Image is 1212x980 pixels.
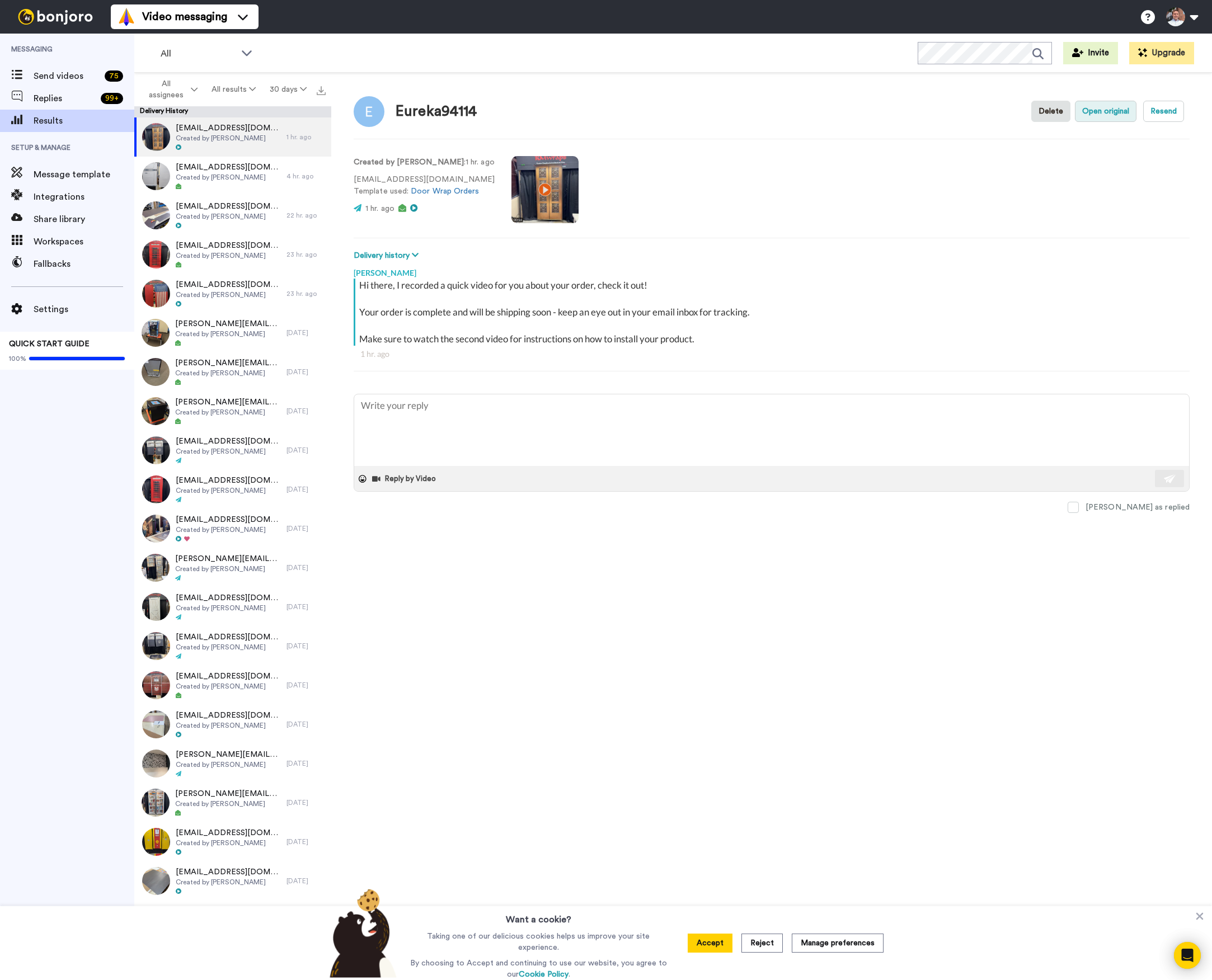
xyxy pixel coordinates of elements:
div: Open Intercom Messenger [1174,942,1201,969]
p: By choosing to Accept and continuing to use our website, you agree to our . [407,958,670,980]
img: export.svg [317,86,326,95]
span: Created by [PERSON_NAME] [176,134,281,143]
a: [PERSON_NAME][EMAIL_ADDRESS][DOMAIN_NAME]Created by [PERSON_NAME][DATE] [134,783,331,822]
button: Open original [1075,101,1136,122]
a: [PERSON_NAME][EMAIL_ADDRESS][DOMAIN_NAME]Created by [PERSON_NAME][DATE] [134,392,331,431]
span: All [161,47,236,60]
img: e51ad7e9-b2b4-4a16-99cd-157de6da463c-thumb.jpg [142,828,170,856]
span: Created by [PERSON_NAME] [176,604,281,613]
img: d2289d2b-0f56-4e14-8130-97b0c7a7a092-thumb.jpg [142,867,170,895]
img: 2b8a7c66-f5b4-4020-a56f-9312275397f1-thumb.jpg [142,436,170,464]
span: [PERSON_NAME][EMAIL_ADDRESS][DOMAIN_NAME] [175,357,281,369]
div: [DATE] [286,759,326,768]
span: Created by [PERSON_NAME] [175,329,281,338]
span: Created by [PERSON_NAME] [176,721,281,730]
span: Integrations [34,190,134,204]
span: 100% [9,354,26,363]
img: 51350c1d-3fd2-49fa-a565-c26f94ba7ee9-thumb.jpg [142,358,170,386]
img: send-white.svg [1164,474,1176,483]
span: Created by [PERSON_NAME] [175,799,281,808]
span: Created by [PERSON_NAME] [176,760,281,769]
button: All results [205,79,263,100]
img: bear-with-cookie.png [320,888,402,978]
span: [EMAIL_ADDRESS][DOMAIN_NAME] [176,436,281,447]
a: [EMAIL_ADDRESS][DOMAIN_NAME]Created by [PERSON_NAME]23 hr. ago [134,235,331,274]
a: [PERSON_NAME][EMAIL_ADDRESS][DOMAIN_NAME]Created by [PERSON_NAME][DATE] [134,313,331,352]
img: 8a215067-e2cb-440c-bdbe-7911435b8ab5-thumb.jpg [142,162,170,190]
span: Fallbacks [34,257,134,271]
span: Created by [PERSON_NAME] [176,525,281,534]
div: Delivery History [134,106,331,117]
a: [PERSON_NAME][EMAIL_ADDRESS][DOMAIN_NAME]Created by [PERSON_NAME][DATE] [134,548,331,587]
span: Created by [PERSON_NAME] [175,408,281,417]
div: [DATE] [286,368,326,376]
span: [EMAIL_ADDRESS][DOMAIN_NAME] [176,592,281,604]
a: Door Wrap Orders [411,187,479,195]
img: a3a2cf28-92c0-4099-87ef-c06632daca56-thumb.jpg [142,241,170,268]
img: ec1854ed-61a7-4795-9ce4-4a969fb7f190-thumb.jpg [142,515,170,543]
span: 1 hr. ago [365,205,394,213]
span: [EMAIL_ADDRESS][DOMAIN_NAME] [176,866,281,878]
span: Results [34,114,134,128]
button: Delivery history [354,249,422,262]
div: 23 hr. ago [286,250,326,259]
div: Eureka94114 [396,103,477,120]
span: Workspaces [34,235,134,248]
a: [PERSON_NAME][EMAIL_ADDRESS]Created by [PERSON_NAME][DATE] [134,744,331,783]
div: [DATE] [286,485,326,494]
div: 22 hr. ago [286,211,326,220]
span: Created by [PERSON_NAME] [176,486,281,495]
img: bj-logo-header-white.svg [13,9,97,25]
img: vm-color.svg [118,8,135,26]
button: Accept [688,934,732,953]
div: [DATE] [286,524,326,533]
span: Settings [34,303,134,316]
span: Video messaging [142,9,227,25]
a: [EMAIL_ADDRESS][DOMAIN_NAME]Created by [PERSON_NAME][DATE] [134,509,331,548]
span: Created by [PERSON_NAME] [176,173,281,182]
span: Created by [PERSON_NAME] [176,682,281,691]
div: [DATE] [286,877,326,885]
a: [EMAIL_ADDRESS][DOMAIN_NAME]Created by [PERSON_NAME]4 hr. ago [134,157,331,196]
div: [PERSON_NAME] as replied [1086,502,1190,513]
span: Send videos [34,69,100,83]
img: 4ffb8ac4-025a-418b-acad-f6c14188cb3e-thumb.jpg [142,280,170,308]
div: 1 hr. ago [286,133,326,142]
img: a08caf74-d594-4d26-9942-88d6a0f21434-thumb.jpg [142,710,170,738]
span: QUICK START GUIDE [9,340,90,348]
div: [DATE] [286,446,326,455]
div: [DATE] [286,563,326,572]
img: b1bdfee0-92f2-4303-ac72-2e0ffc36c9dd-thumb.jpg [142,397,170,425]
div: [DATE] [286,798,326,807]
span: [PERSON_NAME][EMAIL_ADDRESS][DOMAIN_NAME] [175,318,281,329]
span: Created by [PERSON_NAME] [176,212,281,221]
button: Export all results that match these filters now. [313,81,329,98]
button: Invite [1063,42,1118,64]
span: [EMAIL_ADDRESS][DOMAIN_NAME] [176,162,281,173]
a: Cookie Policy [519,970,569,978]
button: Resend [1143,101,1184,122]
span: Created by [PERSON_NAME] [176,643,281,652]
img: 0962000c-ac8d-43fe-8cf6-21336bbbf1c1-thumb.jpg [142,123,170,151]
img: 396830fc-fa47-42ac-b06f-087450bb560b-thumb.jpg [142,789,170,817]
span: [PERSON_NAME][EMAIL_ADDRESS][DOMAIN_NAME] [175,397,281,408]
div: 23 hr. ago [286,289,326,298]
a: [EMAIL_ADDRESS][DOMAIN_NAME]Created by [PERSON_NAME]23 hr. ago [134,274,331,313]
a: [EMAIL_ADDRESS][DOMAIN_NAME]Created by [PERSON_NAME][DATE] [134,901,331,940]
button: Reply by Video [371,470,439,487]
div: [DATE] [286,720,326,729]
span: Message template [34,168,134,181]
span: [EMAIL_ADDRESS][DOMAIN_NAME] [176,632,281,643]
div: 1 hr. ago [360,348,1183,360]
img: 901a4b2a-1506-4281-a08c-5bd52d32eb65-thumb.jpg [142,554,170,582]
div: [DATE] [286,407,326,416]
span: [EMAIL_ADDRESS][DOMAIN_NAME] [176,279,281,290]
div: 99 + [101,93,123,104]
span: [EMAIL_ADDRESS][DOMAIN_NAME] [176,710,281,721]
span: [EMAIL_ADDRESS][DOMAIN_NAME] [176,906,281,917]
button: Manage preferences [792,934,884,953]
span: All assignees [143,78,189,101]
span: [PERSON_NAME][EMAIL_ADDRESS][DOMAIN_NAME] [175,553,281,564]
div: 75 [105,70,123,82]
button: All assignees [137,74,205,105]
